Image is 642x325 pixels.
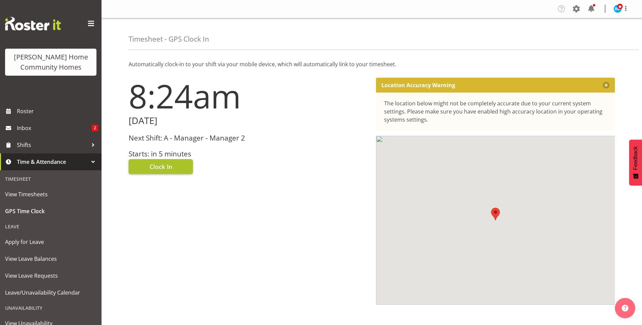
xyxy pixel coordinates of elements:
span: Leave/Unavailability Calendar [5,287,96,298]
div: Timesheet [2,172,100,186]
div: Leave [2,220,100,233]
a: View Leave Balances [2,250,100,267]
a: View Leave Requests [2,267,100,284]
p: Location Accuracy Warning [381,82,455,89]
a: GPS Time Clock [2,203,100,220]
span: Feedback [633,146,639,170]
span: 2 [92,125,98,131]
span: Apply for Leave [5,237,96,247]
h3: Starts: in 5 minutes [129,150,368,158]
a: Apply for Leave [2,233,100,250]
h3: Next Shift: A - Manager - Manager 2 [129,134,368,142]
span: GPS Time Clock [5,206,96,216]
a: Leave/Unavailability Calendar [2,284,100,301]
div: The location below might not be completely accurate due to your current system settings. Please m... [384,99,607,124]
div: [PERSON_NAME] Home Community Homes [12,52,90,72]
span: View Timesheets [5,189,96,199]
img: help-xxl-2.png [622,305,628,311]
span: Inbox [17,123,92,133]
div: Unavailability [2,301,100,315]
span: Shifts [17,140,88,150]
span: Roster [17,106,98,116]
button: Close message [603,82,610,89]
span: Time & Attendance [17,157,88,167]
button: Feedback - Show survey [629,140,642,185]
h1: 8:24am [129,78,368,114]
img: barbara-dunlop8515.jpg [614,5,622,13]
p: Automatically clock-in to your shift via your mobile device, which will automatically link to you... [129,60,615,68]
a: View Timesheets [2,186,100,203]
h2: [DATE] [129,116,368,126]
h4: Timesheet - GPS Clock In [129,35,209,43]
span: View Leave Requests [5,271,96,281]
img: Rosterit website logo [5,17,61,30]
span: View Leave Balances [5,254,96,264]
span: Clock In [150,162,172,171]
button: Clock In [129,159,193,174]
